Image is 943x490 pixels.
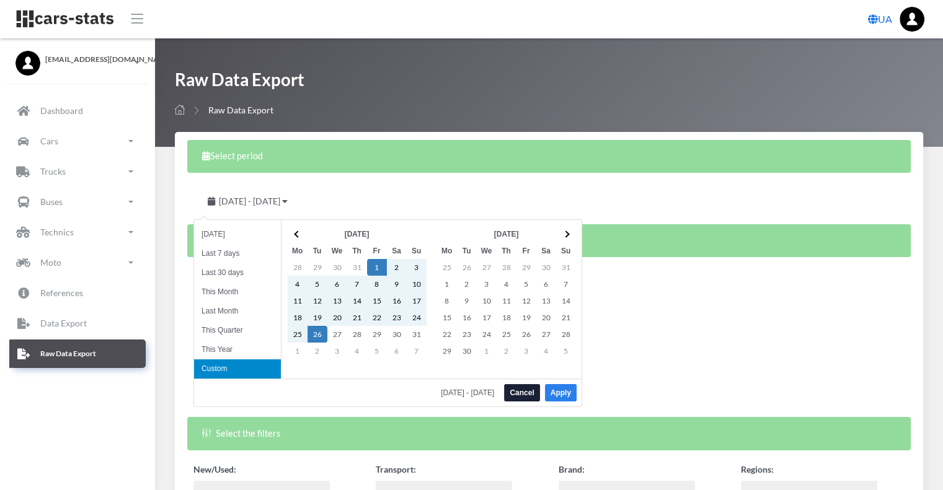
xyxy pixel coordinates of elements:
[437,259,457,276] td: 25
[477,292,497,309] td: 10
[367,343,387,359] td: 5
[288,259,308,276] td: 28
[387,259,407,276] td: 2
[194,302,281,321] li: Last Month
[194,321,281,340] li: This Quarter
[536,343,556,359] td: 4
[504,384,539,401] button: Cancel
[516,343,536,359] td: 3
[9,127,146,155] a: Cars
[407,259,427,276] td: 3
[40,347,96,361] p: Raw Data Export
[9,339,146,368] a: Raw Data Export
[477,309,497,326] td: 17
[536,326,556,343] td: 27
[193,463,236,476] label: New/Used:
[40,164,66,179] p: Trucks
[40,315,87,331] p: Data Export
[457,259,477,276] td: 26
[477,259,497,276] td: 27
[175,68,304,97] h1: Raw Data Export
[477,326,497,343] td: 24
[437,326,457,343] td: 22
[327,242,347,259] th: We
[367,292,387,309] td: 15
[40,255,61,270] p: Moto
[308,309,327,326] td: 19
[288,276,308,292] td: 4
[387,292,407,309] td: 16
[9,188,146,216] a: Buses
[367,259,387,276] td: 1
[536,292,556,309] td: 13
[536,309,556,326] td: 20
[457,326,477,343] td: 23
[559,463,585,476] label: Brand:
[900,7,924,32] a: ...
[194,340,281,359] li: This Year
[497,242,516,259] th: Th
[497,259,516,276] td: 28
[477,343,497,359] td: 1
[327,259,347,276] td: 30
[437,292,457,309] td: 8
[367,326,387,343] td: 29
[187,224,911,257] div: Select the columns you want to see in the table
[347,292,367,309] td: 14
[497,276,516,292] td: 4
[407,292,427,309] td: 17
[516,259,536,276] td: 29
[437,309,457,326] td: 15
[497,326,516,343] td: 25
[15,51,139,65] a: [EMAIL_ADDRESS][DOMAIN_NAME]
[556,326,576,343] td: 28
[327,309,347,326] td: 20
[308,276,327,292] td: 5
[347,242,367,259] th: Th
[194,359,281,378] li: Custom
[367,242,387,259] th: Fr
[516,242,536,259] th: Fr
[407,242,427,259] th: Su
[288,309,308,326] td: 18
[308,259,327,276] td: 29
[40,133,58,149] p: Cars
[387,242,407,259] th: Sa
[187,140,911,173] div: Select period
[40,194,63,209] p: Buses
[387,309,407,326] td: 23
[497,292,516,309] td: 11
[194,263,281,282] li: Last 30 days
[194,244,281,263] li: Last 7 days
[556,309,576,326] td: 21
[457,225,556,242] th: [DATE]
[40,224,74,240] p: Technics
[187,417,911,450] div: Select the filters
[308,242,327,259] th: Tu
[477,242,497,259] th: We
[288,343,308,359] td: 1
[407,309,427,326] td: 24
[327,343,347,359] td: 3
[308,343,327,359] td: 2
[308,292,327,309] td: 12
[9,157,146,186] a: Trucks
[194,282,281,302] li: This Month
[556,343,576,359] td: 5
[477,276,497,292] td: 3
[288,326,308,343] td: 25
[347,276,367,292] td: 7
[367,276,387,292] td: 8
[437,276,457,292] td: 1
[327,292,347,309] td: 13
[308,326,327,343] td: 26
[863,7,897,32] a: UA
[45,54,139,65] span: [EMAIL_ADDRESS][DOMAIN_NAME]
[536,276,556,292] td: 6
[536,242,556,259] th: Sa
[516,309,536,326] td: 19
[545,384,577,401] button: Apply
[441,389,499,396] span: [DATE] - [DATE]
[741,463,774,476] label: Regions:
[457,276,477,292] td: 2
